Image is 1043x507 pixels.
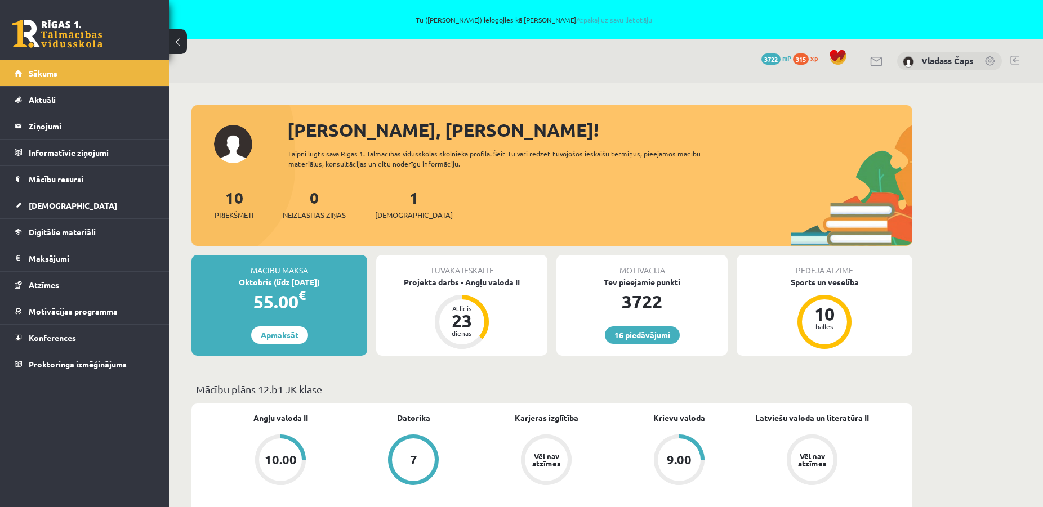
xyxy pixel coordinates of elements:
span: [DEMOGRAPHIC_DATA] [29,200,117,210]
span: Neizlasītās ziņas [283,209,346,221]
a: Atpakaļ uz savu lietotāju [576,15,652,24]
div: Laipni lūgts savā Rīgas 1. Tālmācības vidusskolas skolnieka profilā. Šeit Tu vari redzēt tuvojošo... [288,149,721,169]
legend: Ziņojumi [29,113,155,139]
span: Digitālie materiāli [29,227,96,237]
div: Vēl nav atzīmes [531,452,562,467]
span: [DEMOGRAPHIC_DATA] [375,209,453,221]
a: Sports un veselība 10 balles [737,276,912,351]
a: Angļu valoda II [253,412,308,424]
a: Ziņojumi [15,113,155,139]
a: Aktuāli [15,87,155,113]
a: 7 [347,434,480,487]
legend: Informatīvie ziņojumi [29,140,155,165]
a: Motivācijas programma [15,298,155,324]
div: Motivācija [556,255,728,276]
div: Vēl nav atzīmes [796,452,828,467]
span: Aktuāli [29,95,56,105]
div: Sports un veselība [737,276,912,288]
a: Apmaksāt [251,326,308,344]
a: Rīgas 1. Tālmācības vidusskola [12,20,102,48]
a: 315 xp [793,53,823,62]
span: Mācību resursi [29,174,83,184]
div: Projekta darbs - Angļu valoda II [376,276,547,288]
a: [DEMOGRAPHIC_DATA] [15,192,155,218]
div: [PERSON_NAME], [PERSON_NAME]! [287,116,912,143]
div: 23 [445,312,479,330]
div: Mācību maksa [191,255,367,276]
a: Maksājumi [15,245,155,271]
a: Krievu valoda [653,412,705,424]
a: 9.00 [613,434,746,487]
span: € [298,287,306,303]
a: Projekta darbs - Angļu valoda II Atlicis 23 dienas [376,276,547,351]
span: 315 [793,53,809,65]
a: Vēl nav atzīmes [480,434,613,487]
div: 10 [808,305,841,323]
p: Mācību plāns 12.b1 JK klase [196,382,908,397]
div: 9.00 [667,454,692,466]
a: Karjeras izglītība [515,412,578,424]
div: Tuvākā ieskaite [376,255,547,276]
div: 7 [410,454,417,466]
a: Vēl nav atzīmes [746,434,879,487]
a: Digitālie materiāli [15,219,155,245]
span: mP [782,53,791,62]
span: Konferences [29,333,76,343]
span: 3722 [761,53,781,65]
div: Pēdējā atzīme [737,255,912,276]
div: Oktobris (līdz [DATE]) [191,276,367,288]
a: 1[DEMOGRAPHIC_DATA] [375,187,453,221]
span: Motivācijas programma [29,306,118,316]
a: 10.00 [214,434,347,487]
a: 0Neizlasītās ziņas [283,187,346,221]
div: 55.00 [191,288,367,315]
span: Atzīmes [29,280,59,290]
a: Latviešu valoda un literatūra II [755,412,869,424]
a: 3722 mP [761,53,791,62]
span: Proktoringa izmēģinājums [29,359,127,369]
span: Tu ([PERSON_NAME]) ielogojies kā [PERSON_NAME] [130,16,939,23]
span: Priekšmeti [215,209,253,221]
a: Datorika [397,412,430,424]
div: 3722 [556,288,728,315]
a: 10Priekšmeti [215,187,253,221]
div: balles [808,323,841,330]
div: Tev pieejamie punkti [556,276,728,288]
a: Vladass Čaps [921,55,973,66]
legend: Maksājumi [29,245,155,271]
img: Vladass Čaps [903,56,914,68]
a: 16 piedāvājumi [605,326,680,344]
a: Konferences [15,325,155,351]
a: Atzīmes [15,272,155,298]
a: Informatīvie ziņojumi [15,140,155,165]
div: Atlicis [445,305,479,312]
a: Proktoringa izmēģinājums [15,351,155,377]
a: Sākums [15,60,155,86]
a: Mācību resursi [15,166,155,192]
div: 10.00 [265,454,297,466]
span: Sākums [29,68,57,78]
div: dienas [445,330,479,336]
span: xp [810,53,818,62]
